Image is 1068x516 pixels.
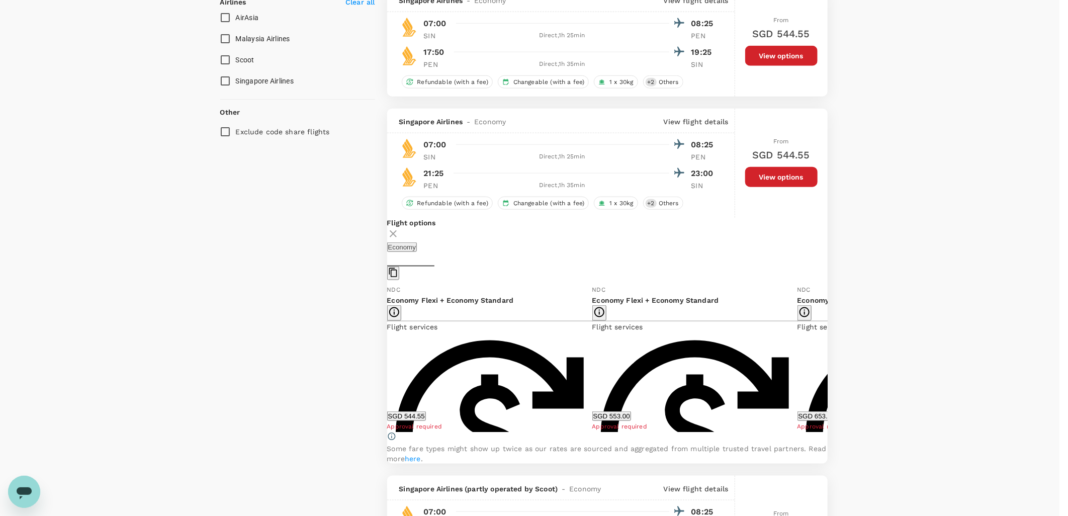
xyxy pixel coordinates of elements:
p: 07:00 [424,139,447,151]
p: View flight details [664,117,729,127]
span: - [463,117,474,127]
span: + 2 [646,199,657,208]
a: here [405,455,421,463]
h6: SGD 544.55 [752,147,810,163]
span: NDC [797,286,811,293]
span: AirAsia [236,14,259,22]
span: Economy [569,484,601,494]
p: View flight details [664,484,729,494]
p: Economy Flexi + Economy Standard [592,295,797,305]
span: Changeable (with a fee) [509,78,588,87]
span: Refundable (with a fee) [413,199,492,208]
p: Other [220,107,240,117]
span: Malaysia Airlines [236,35,290,43]
div: Direct , 1h 35min [455,181,669,191]
p: Economy Flexi + Economy Standard [387,295,592,305]
button: SGD 544.55 [387,411,426,421]
p: PEN [424,181,449,191]
span: NDC [387,286,400,293]
button: View options [745,167,818,187]
p: Economy Flexi [797,295,1003,305]
img: SQ [399,138,419,158]
p: SIN [424,31,449,41]
button: SGD 553.00 [592,411,631,421]
span: 1 x 30kg [605,199,637,208]
span: - [558,484,569,494]
span: From [773,17,789,24]
p: 08:25 [691,139,717,151]
span: NDC [592,286,605,293]
span: Economy [474,117,506,127]
span: Singapore Airlines (partly operated by Scoot) [399,484,558,494]
img: SQ [399,167,419,187]
span: Others [655,199,683,208]
img: SQ [399,46,419,66]
h6: SGD 544.55 [752,26,810,42]
span: Approval required [387,423,442,430]
span: Approval required [797,423,853,430]
button: View options [745,46,818,66]
span: Flight services [592,323,643,331]
p: PEN [691,152,717,162]
span: Scoot [236,56,254,64]
span: Refundable (with a fee) [413,78,492,87]
p: 08:25 [691,18,717,30]
p: PEN [691,31,717,41]
p: Exclude code share flights [236,127,330,137]
p: 07:00 [424,18,447,30]
div: Direct , 1h 25min [455,152,669,162]
p: 19:25 [691,46,717,58]
img: SQ [399,17,419,37]
span: Flight services [387,323,438,331]
span: + 2 [646,78,657,87]
span: Flight services [797,323,848,331]
span: From [773,138,789,145]
p: SIN [424,152,449,162]
p: SIN [691,181,717,191]
span: Singapore Airlines [236,77,294,85]
span: 1 x 30kg [605,78,637,87]
p: 21:25 [424,167,444,180]
p: PEN [424,59,449,69]
p: Some fare types might show up twice as our rates are sourced and aggregated from multiple trusted... [387,444,828,464]
p: 23:00 [691,167,717,180]
div: Direct , 1h 35min [455,59,669,69]
button: Economy [387,242,417,252]
p: 17:50 [424,46,444,58]
iframe: Button to launch messaging window [8,476,40,508]
span: Others [655,78,683,87]
p: Flight options [387,218,828,228]
span: Approval required [592,423,648,430]
button: SGD 653.55 [797,411,836,421]
p: SIN [691,59,717,69]
span: Changeable (with a fee) [509,199,588,208]
div: Direct , 1h 25min [455,31,669,41]
span: Singapore Airlines [399,117,463,127]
